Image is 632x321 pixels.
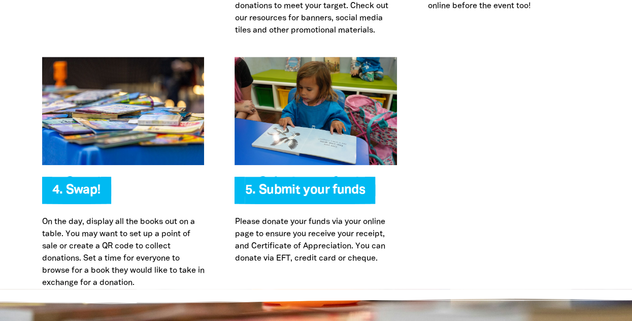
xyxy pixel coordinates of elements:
img: Swap! [42,57,205,165]
img: Submit your funds [235,57,397,165]
span: 4. Swap! [52,184,101,204]
p: On the day, display all the books out on a table. You may want to set up a point of sale or creat... [42,216,205,289]
p: Please donate your funds via your online page to ensure you receive your receipt, and Certificate... [235,216,397,265]
span: 5. Submit your funds [245,184,365,204]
